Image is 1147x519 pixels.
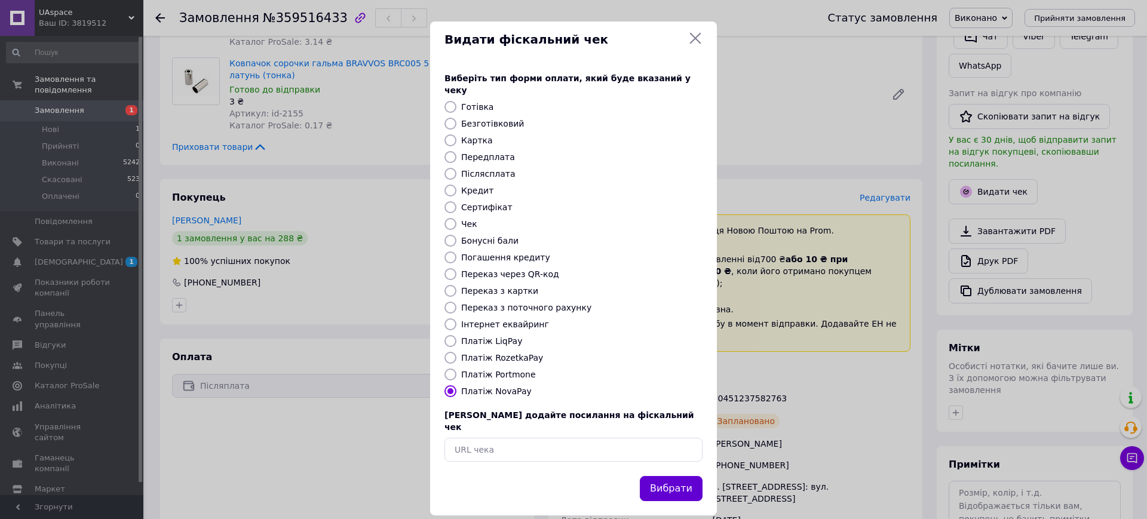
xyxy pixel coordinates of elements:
label: Картка [461,136,493,145]
span: [PERSON_NAME] додайте посилання на фіскальний чек [444,410,694,432]
label: Сертифікат [461,202,513,212]
input: URL чека [444,438,703,462]
label: Передплата [461,152,515,162]
label: Платіж RozetkaPay [461,353,543,363]
label: Платіж NovaPay [461,386,532,396]
span: Видати фіскальний чек [444,31,683,48]
label: Переказ через QR-код [461,269,559,279]
label: Платіж LiqPay [461,336,522,346]
label: Післясплата [461,169,516,179]
label: Переказ з картки [461,286,538,296]
label: Переказ з поточного рахунку [461,303,591,312]
label: Безготівковий [461,119,524,128]
label: Платіж Portmone [461,370,536,379]
label: Інтернет еквайринг [461,320,549,329]
span: Виберіть тип форми оплати, який буде вказаний у чеку [444,73,691,95]
label: Чек [461,219,477,229]
label: Бонусні бали [461,236,519,245]
label: Кредит [461,186,493,195]
label: Погашення кредиту [461,253,550,262]
label: Готівка [461,102,493,112]
button: Вибрати [640,476,703,502]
